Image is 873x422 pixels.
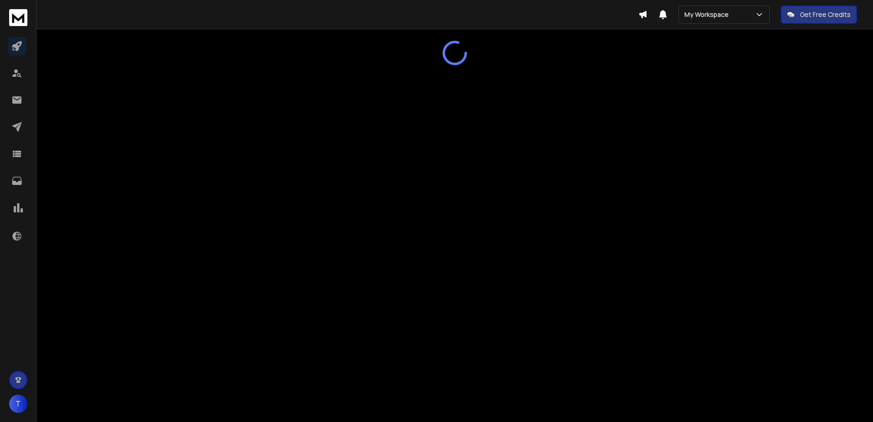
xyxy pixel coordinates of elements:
[781,5,857,24] button: Get Free Credits
[800,10,851,19] p: Get Free Credits
[9,395,27,413] button: T
[684,10,732,19] p: My Workspace
[9,9,27,26] img: logo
